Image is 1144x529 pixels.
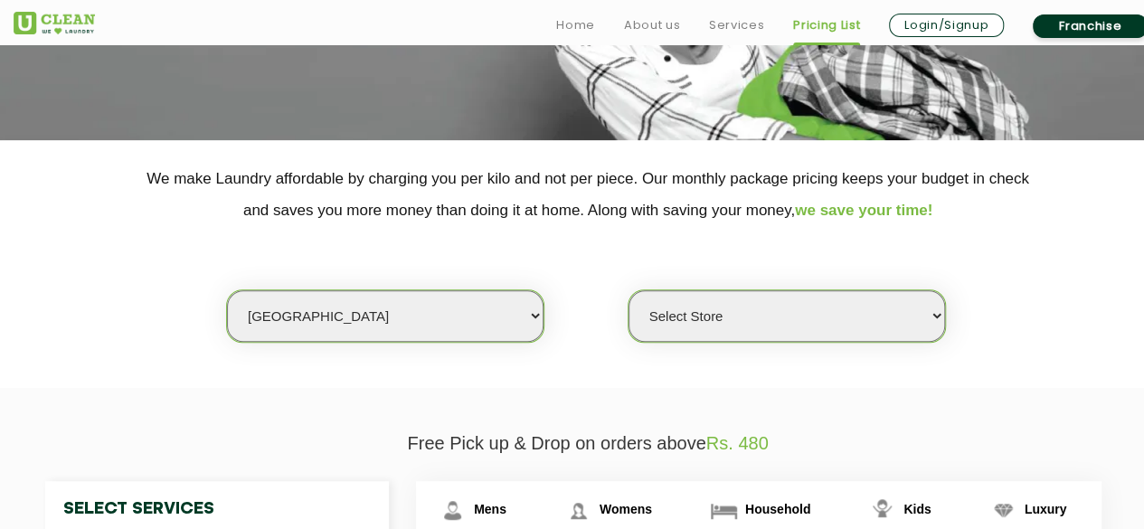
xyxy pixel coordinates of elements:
a: Home [556,14,595,36]
img: Womens [563,495,594,526]
span: Kids [903,502,931,516]
a: Login/Signup [889,14,1004,37]
span: Rs. 480 [706,433,769,453]
span: we save your time! [795,202,932,219]
img: Mens [437,495,468,526]
span: Household [745,502,810,516]
a: Services [709,14,764,36]
span: Mens [474,502,506,516]
a: Pricing List [793,14,860,36]
span: Luxury [1025,502,1067,516]
img: Luxury [988,495,1019,526]
a: About us [624,14,680,36]
img: UClean Laundry and Dry Cleaning [14,12,95,34]
img: Kids [866,495,898,526]
img: Household [708,495,740,526]
span: Womens [600,502,652,516]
